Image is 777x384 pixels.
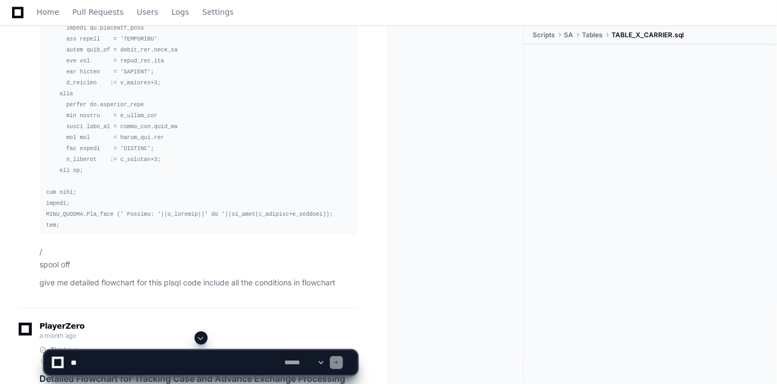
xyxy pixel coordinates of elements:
span: SA [564,31,573,39]
span: Logs [172,9,189,15]
span: Tables [582,31,603,39]
span: Users [137,9,158,15]
span: Scripts [533,31,555,39]
span: Pull Requests [72,9,123,15]
span: PlayerZero [39,323,84,329]
span: Settings [202,9,233,15]
span: TABLE_X_CARRIER.sql [612,31,684,39]
p: / spool off [39,246,357,271]
p: give me detailed flowchart for this plsql code include all the conditions in flowchart [39,277,357,289]
span: Home [37,9,59,15]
